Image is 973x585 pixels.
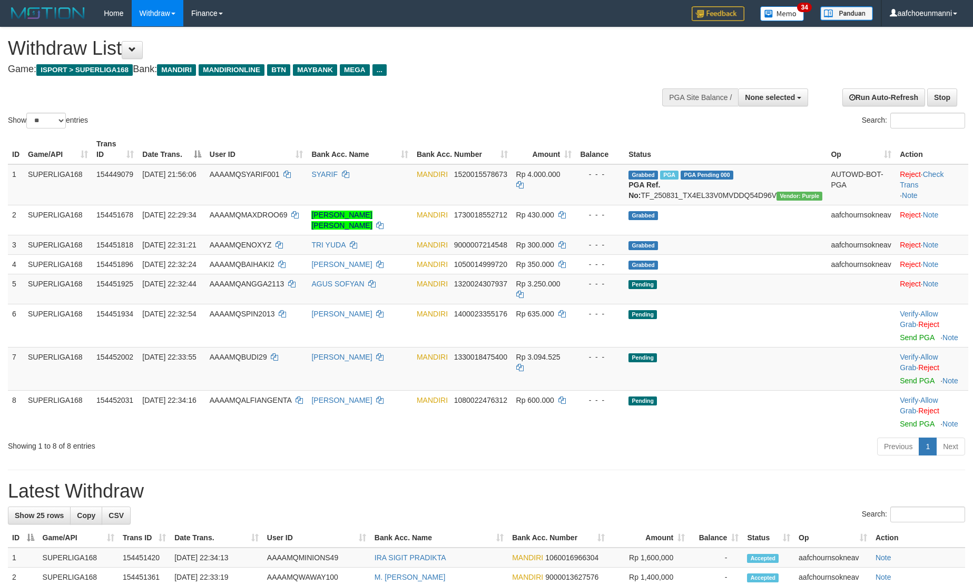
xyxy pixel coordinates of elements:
span: Rp 350.000 [516,260,554,269]
th: Bank Acc. Name: activate to sort column ascending [307,134,412,164]
span: AAAAMQENOXYZ [210,241,271,249]
td: · · [896,164,968,205]
span: None selected [745,93,795,102]
a: [PERSON_NAME] [311,353,372,361]
td: 4 [8,254,24,274]
th: Action [896,134,968,164]
th: Trans ID: activate to sort column ascending [119,528,170,548]
td: 154451420 [119,548,170,568]
a: Reject [918,320,939,329]
span: Copy 9000013627576 to clipboard [545,573,598,581]
span: Grabbed [628,241,658,250]
span: · [900,396,938,415]
span: AAAAMQSPIN2013 [210,310,275,318]
span: CSV [109,511,124,520]
th: User ID: activate to sort column ascending [263,528,370,548]
th: Status: activate to sort column ascending [743,528,794,548]
span: 154452002 [96,353,133,361]
a: Reject [918,363,939,372]
th: Balance: activate to sort column ascending [689,528,743,548]
a: Note [923,280,939,288]
span: Copy 1520015578673 to clipboard [454,170,507,179]
span: 154449079 [96,170,133,179]
td: SUPERLIGA168 [24,164,92,205]
td: · [896,274,968,304]
a: Reject [900,260,921,269]
span: MANDIRI [512,573,543,581]
th: Trans ID: activate to sort column ascending [92,134,138,164]
img: MOTION_logo.png [8,5,88,21]
td: Rp 1,600,000 [609,548,689,568]
img: panduan.png [820,6,873,21]
a: Note [876,573,891,581]
a: CSV [102,507,131,524]
a: Verify [900,310,918,318]
span: Rp 3.250.000 [516,280,561,288]
span: Accepted [747,554,779,563]
td: SUPERLIGA168 [24,254,92,274]
th: Bank Acc. Name: activate to sort column ascending [370,528,508,548]
span: [DATE] 22:32:24 [142,260,196,269]
span: BTN [267,64,290,76]
th: Op: activate to sort column ascending [827,134,896,164]
span: AAAAMQALFIANGENTA [210,396,291,404]
div: - - - [580,210,620,220]
span: 154451925 [96,280,133,288]
span: 154452031 [96,396,133,404]
a: Note [923,241,939,249]
b: PGA Ref. No: [628,181,660,200]
a: SYARIF [311,170,338,179]
a: Note [942,376,958,385]
td: aafchournsokneav [827,235,896,254]
div: - - - [580,169,620,180]
th: Amount: activate to sort column ascending [512,134,576,164]
td: SUPERLIGA168 [24,235,92,254]
a: Note [902,191,918,200]
a: [PERSON_NAME] [311,310,372,318]
td: · [896,254,968,274]
span: Pending [628,280,657,289]
a: TRI YUDA [311,241,345,249]
td: SUPERLIGA168 [24,390,92,433]
a: Show 25 rows [8,507,71,524]
td: · [896,235,968,254]
td: AAAAMQMINIONS49 [263,548,370,568]
div: - - - [580,259,620,270]
a: Check Trans [900,170,943,189]
a: Send PGA [900,376,934,385]
span: [DATE] 22:32:54 [142,310,196,318]
td: aafchournsokneav [827,205,896,235]
td: 1 [8,548,38,568]
span: [DATE] 22:32:44 [142,280,196,288]
span: Rp 300.000 [516,241,554,249]
div: - - - [580,279,620,289]
td: · · [896,304,968,347]
a: Run Auto-Refresh [842,88,925,106]
span: Grabbed [628,261,658,270]
a: Reject [900,211,921,219]
a: Allow Grab [900,353,938,372]
span: Copy 9000007214548 to clipboard [454,241,507,249]
th: Op: activate to sort column ascending [794,528,871,548]
td: TF_250831_TX4EL33V0MVDDQ54D96V [624,164,827,205]
td: 1 [8,164,24,205]
h1: Latest Withdraw [8,481,965,502]
span: Copy 1050014999720 to clipboard [454,260,507,269]
span: Rp 3.094.525 [516,353,561,361]
th: ID: activate to sort column descending [8,528,38,548]
th: Game/API: activate to sort column ascending [38,528,119,548]
span: MANDIRIONLINE [199,64,264,76]
label: Show entries [8,113,88,128]
span: Copy 1320024307937 to clipboard [454,280,507,288]
a: M. [PERSON_NAME] [375,573,446,581]
span: 154451678 [96,211,133,219]
span: Copy 1330018475400 to clipboard [454,353,507,361]
div: - - - [580,240,620,250]
a: IRA SIGIT PRADIKTA [375,553,446,562]
span: Rp 600.000 [516,396,554,404]
a: Previous [877,438,919,455]
span: MANDIRI [512,553,543,562]
span: Vendor URL: https://trx4.1velocity.biz [777,192,822,201]
span: AAAAMQBAIHAKI2 [210,260,274,269]
td: aafchournsokneav [794,548,871,568]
